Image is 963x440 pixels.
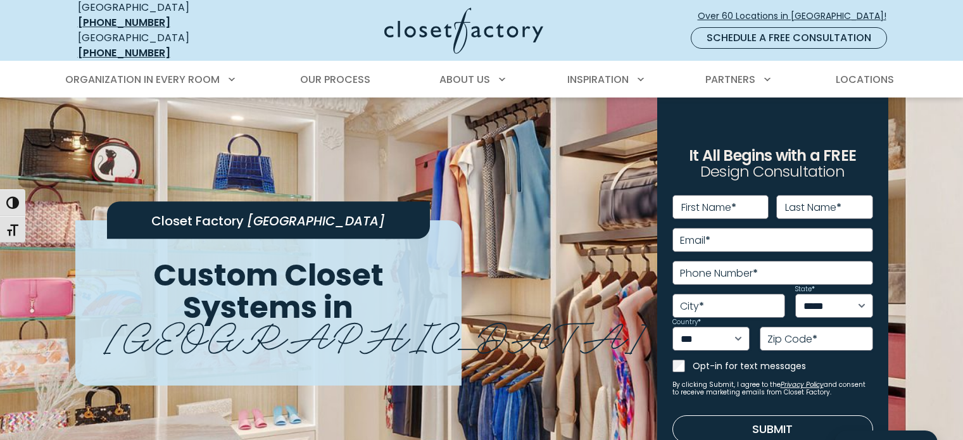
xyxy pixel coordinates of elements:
a: Schedule a Free Consultation [691,27,887,49]
label: City [680,301,704,311]
label: Last Name [785,203,841,213]
label: State [795,286,815,292]
label: Email [680,236,710,246]
label: First Name [681,203,736,213]
label: Zip Code [767,334,817,344]
span: [GEOGRAPHIC_DATA] [247,212,385,230]
span: About Us [439,72,490,87]
small: By clicking Submit, I agree to the and consent to receive marketing emails from Closet Factory. [672,381,873,396]
span: [GEOGRAPHIC_DATA] [104,305,646,362]
span: Design Consultation [700,161,845,182]
a: [PHONE_NUMBER] [78,15,170,30]
label: Opt-in for text messages [693,360,873,372]
a: Privacy Policy [781,380,824,389]
label: Phone Number [680,268,758,279]
span: Inspiration [567,72,629,87]
nav: Primary Menu [56,62,907,97]
span: Partners [705,72,755,87]
span: Over 60 Locations in [GEOGRAPHIC_DATA]! [698,9,897,23]
a: Over 60 Locations in [GEOGRAPHIC_DATA]! [697,5,897,27]
span: Locations [836,72,894,87]
span: It All Begins with a FREE [689,145,856,166]
span: Custom Closet Systems in [153,254,384,329]
div: [GEOGRAPHIC_DATA] [78,30,261,61]
span: Closet Factory [151,212,244,230]
span: Organization in Every Room [65,72,220,87]
img: Closet Factory Logo [384,8,543,54]
a: [PHONE_NUMBER] [78,46,170,60]
label: Country [672,319,701,325]
span: Our Process [300,72,370,87]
